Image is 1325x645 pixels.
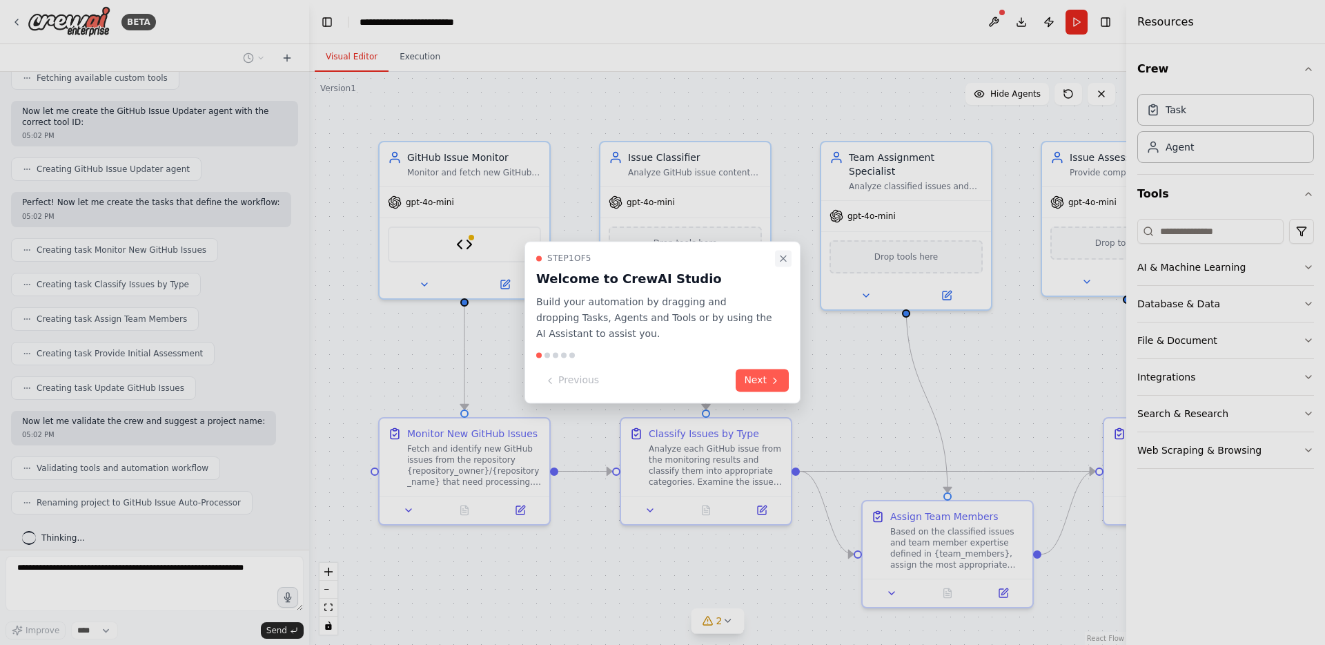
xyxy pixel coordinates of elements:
[547,253,591,264] span: Step 1 of 5
[317,12,337,32] button: Hide left sidebar
[736,369,789,392] button: Next
[536,294,772,341] p: Build your automation by dragging and dropping Tasks, Agents and Tools or by using the AI Assista...
[536,369,607,392] button: Previous
[536,269,772,289] h3: Welcome to CrewAI Studio
[775,250,792,267] button: Close walkthrough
